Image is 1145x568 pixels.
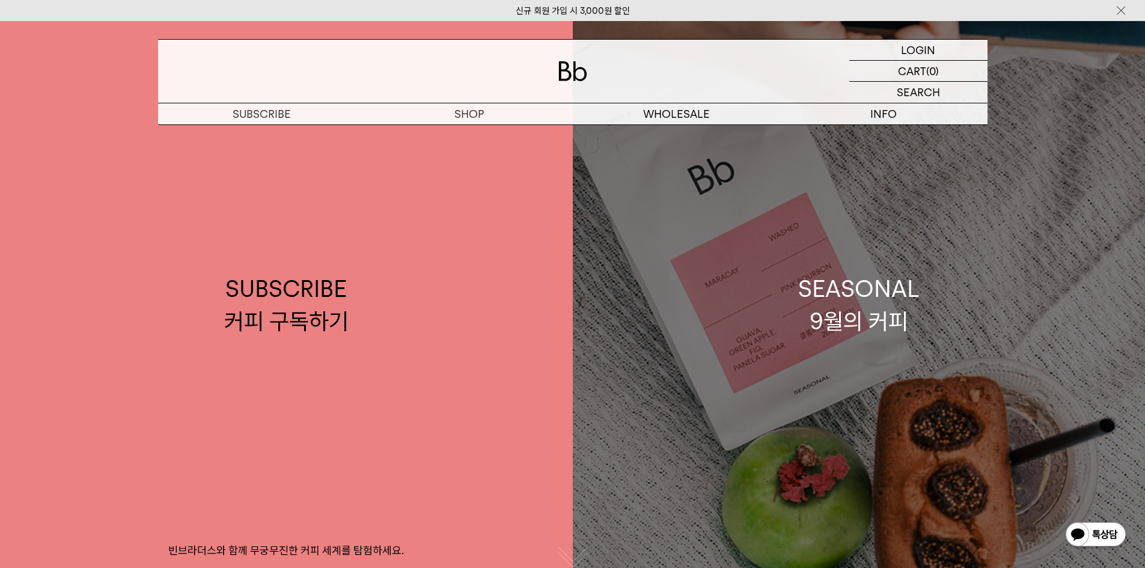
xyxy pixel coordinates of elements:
[158,103,365,124] a: SUBSCRIBE
[516,5,630,16] a: 신규 회원 가입 시 3,000원 할인
[224,273,349,337] div: SUBSCRIBE 커피 구독하기
[798,273,920,337] div: SEASONAL 9월의 커피
[573,103,780,124] p: WHOLESALE
[1064,521,1127,550] img: 카카오톡 채널 1:1 채팅 버튼
[849,61,988,82] a: CART (0)
[897,82,940,103] p: SEARCH
[901,40,935,60] p: LOGIN
[926,61,939,81] p: (0)
[558,61,587,81] img: 로고
[898,61,926,81] p: CART
[780,103,988,124] p: INFO
[365,103,573,124] a: SHOP
[849,40,988,61] a: LOGIN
